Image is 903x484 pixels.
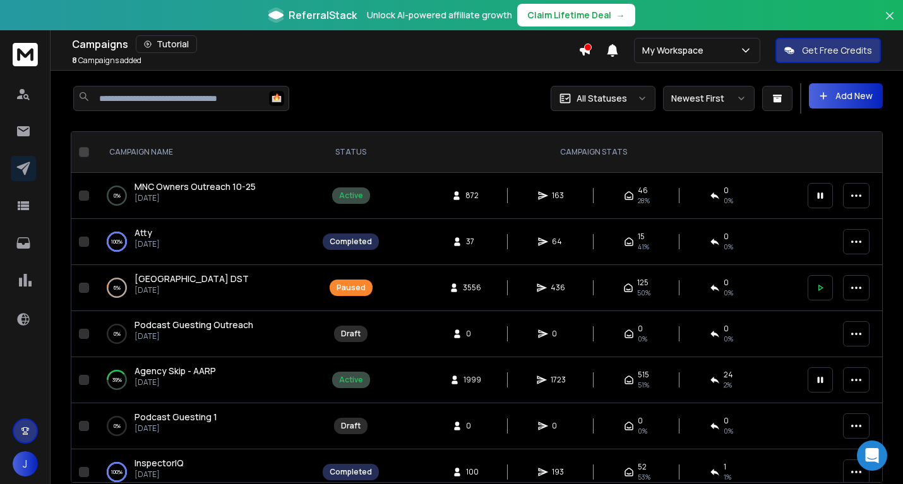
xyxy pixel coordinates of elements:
span: 46 [638,186,648,196]
button: Newest First [663,86,755,111]
p: All Statuses [577,92,627,105]
button: Tutorial [136,35,197,53]
p: Unlock AI-powered affiliate growth [367,9,512,21]
span: 1999 [463,375,481,385]
button: Claim Lifetime Deal→ [517,4,635,27]
span: 0 [638,416,643,426]
span: 0 [724,278,729,288]
span: 37 [466,237,479,247]
a: Podcast Guesting Outreach [135,319,253,331]
span: 436 [551,283,565,293]
span: 0% [638,426,647,436]
div: Open Intercom Messenger [857,440,887,471]
div: Active [339,375,363,385]
span: 2 % [724,380,732,390]
span: 0% [724,426,733,436]
p: 6 % [114,281,121,294]
p: [DATE] [135,377,216,387]
span: 0 [724,324,729,334]
th: CAMPAIGN STATS [386,132,800,173]
button: Add New [809,83,883,109]
p: [DATE] [135,423,217,434]
span: 515 [638,370,649,380]
th: STATUS [315,132,386,173]
div: Draft [341,421,361,431]
span: 53 % [638,472,650,482]
div: Campaigns [72,35,578,53]
span: 1 % [724,472,731,482]
p: Get Free Credits [802,44,872,57]
span: → [616,9,625,21]
p: 0 % [114,420,121,432]
a: MNC Owners Outreach 10-25 [135,180,256,193]
span: 0 % [724,288,733,298]
span: 0% [638,334,647,344]
td: 0%Podcast Guesting Outreach[DATE] [94,311,315,357]
span: 1723 [551,375,566,385]
p: [DATE] [135,285,249,295]
p: [DATE] [135,193,256,203]
span: 0 [724,232,729,242]
button: Get Free Credits [775,38,881,63]
p: 100 % [111,466,123,478]
span: 28 % [638,196,650,206]
p: My Workspace [642,44,709,57]
a: Atty [135,227,152,239]
td: 6%[GEOGRAPHIC_DATA] DST[DATE] [94,265,315,311]
div: Completed [330,467,372,477]
p: 0 % [114,189,121,202]
span: 0 [724,186,729,196]
span: 64 [552,237,565,247]
span: 0 [638,324,643,334]
span: 0 % [724,196,733,206]
span: 50 % [637,288,650,298]
a: InspectorIQ [135,457,184,469]
div: Active [339,191,363,201]
td: 0%MNC Owners Outreach 10-25[DATE] [94,173,315,219]
span: 100 [466,467,479,477]
span: 3556 [463,283,481,293]
span: 0 [724,416,729,426]
span: 193 [552,467,565,477]
span: Podcast Guesting 1 [135,411,217,423]
a: Podcast Guesting 1 [135,411,217,423]
span: 0 [552,329,565,339]
td: 100%Atty[DATE] [94,219,315,265]
span: 8 [72,55,77,66]
span: 52 [638,462,647,472]
span: 41 % [638,242,649,252]
div: Paused [337,283,366,293]
span: 125 [637,278,649,288]
span: 872 [465,191,479,201]
td: 0%Podcast Guesting 1[DATE] [94,403,315,449]
span: 0 % [724,242,733,252]
span: ReferralStack [289,8,357,23]
p: 39 % [112,374,122,386]
button: J [13,451,38,476]
span: 163 [552,191,565,201]
span: 0 [552,421,565,431]
span: 0 [466,329,479,339]
th: CAMPAIGN NAME [94,132,315,173]
span: 0 [466,421,479,431]
span: 51 % [638,380,649,390]
span: InspectorIQ [135,457,184,469]
span: 24 [724,370,733,380]
p: [DATE] [135,469,184,480]
p: [DATE] [135,331,253,341]
td: 39%Agency Skip - AARP[DATE] [94,357,315,403]
p: 0 % [114,328,121,340]
p: Campaigns added [72,56,141,66]
span: 0% [724,334,733,344]
span: 1 [724,462,726,472]
a: Agency Skip - AARP [135,365,216,377]
div: Draft [341,329,361,339]
a: [GEOGRAPHIC_DATA] DST [135,273,249,285]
